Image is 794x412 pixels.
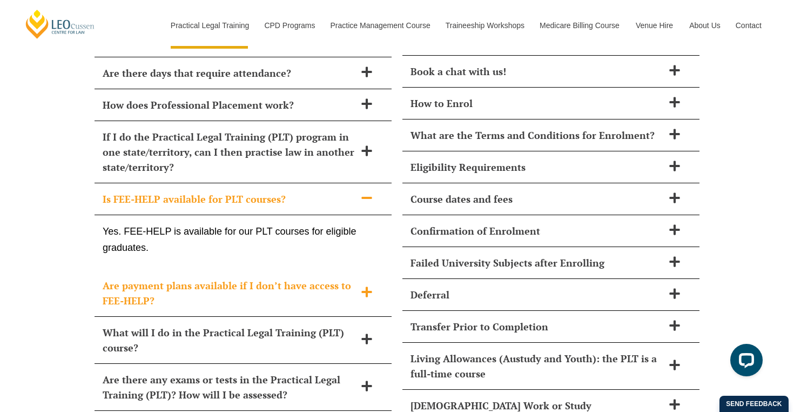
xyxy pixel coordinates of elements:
[411,223,663,238] span: Confirmation of Enrolment
[103,129,355,175] span: If I do the Practical Legal Training (PLT) program in one state/territory, can I then practise la...
[411,128,663,143] span: What are the Terms and Conditions for Enrolment?
[411,96,663,111] span: How to Enrol
[103,372,355,402] span: Are there any exams or tests in the Practical Legal Training (PLT)? How will I be assessed?
[728,2,770,49] a: Contact
[103,325,355,355] span: What will I do in the Practical Legal Training (PLT) course?
[411,319,663,334] span: Transfer Prior to Completion
[163,2,257,49] a: Practical Legal Training
[103,97,355,112] span: How does Professional Placement work?
[103,223,383,256] p: Yes. FEE-HELP is available for our PLT courses for eligible graduates.
[322,2,438,49] a: Practice Management Course
[411,160,663,175] span: Eligibility Requirements
[103,191,355,207] span: Is FEE-HELP available for PLT courses?
[256,2,322,49] a: CPD Programs
[681,2,728,49] a: About Us
[531,2,628,49] a: Medicare Billing Course
[438,2,531,49] a: Traineeship Workshops
[722,340,767,385] iframe: LiveChat chat widget
[24,9,96,39] a: [PERSON_NAME] Centre for Law
[411,351,663,381] span: Living Allowances (Austudy and Youth): the PLT is a full-time course
[103,278,355,308] span: Are payment plans available if I don’t have access to FEE-HELP?
[628,2,681,49] a: Venue Hire
[411,255,663,270] span: Failed University Subjects after Enrolling
[411,64,663,79] span: Book a chat with us!
[411,191,663,207] span: Course dates and fees
[411,287,663,302] span: Deferral
[103,65,355,81] span: Are there days that require attendance?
